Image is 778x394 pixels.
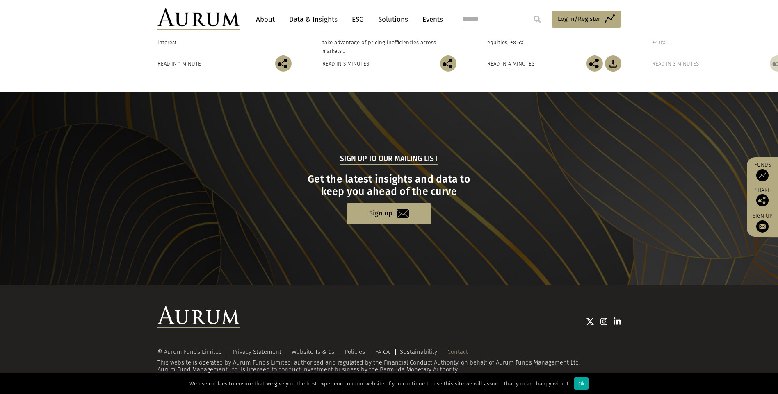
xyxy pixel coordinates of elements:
[552,11,621,28] a: Log in/Register
[285,12,342,27] a: Data & Insights
[751,188,774,206] div: Share
[614,317,621,326] img: Linkedin icon
[447,348,468,356] a: Contact
[157,349,621,374] div: This website is operated by Aurum Funds Limited, authorised and regulated by the Financial Conduc...
[751,161,774,181] a: Funds
[233,348,281,356] a: Privacy Statement
[157,59,201,68] div: Read in 1 minute
[558,14,600,24] span: Log in/Register
[487,59,534,68] div: Read in 4 minutes
[252,12,279,27] a: About
[605,55,621,72] img: Download Article
[574,377,589,390] div: Ok
[375,348,390,356] a: FATCA
[157,306,240,328] img: Aurum Logo
[158,173,620,198] h3: Get the latest insights and data to keep you ahead of the curve
[374,12,412,27] a: Solutions
[322,59,369,68] div: Read in 3 minutes
[756,220,769,233] img: Sign up to our newsletter
[340,154,438,165] h5: Sign up to our mailing list
[529,11,545,27] input: Submit
[348,12,368,27] a: ESG
[600,317,608,326] img: Instagram icon
[292,348,334,356] a: Website Ts & Cs
[157,349,226,355] div: © Aurum Funds Limited
[345,348,365,356] a: Policies
[157,8,240,30] img: Aurum
[347,203,431,224] a: Sign up
[756,169,769,181] img: Access Funds
[440,55,456,72] img: Share this post
[418,12,443,27] a: Events
[751,213,774,233] a: Sign up
[586,55,603,72] img: Share this post
[275,55,292,72] img: Share this post
[586,317,594,326] img: Twitter icon
[756,194,769,206] img: Share this post
[400,348,437,356] a: Sustainability
[652,59,699,68] div: Read in 3 minutes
